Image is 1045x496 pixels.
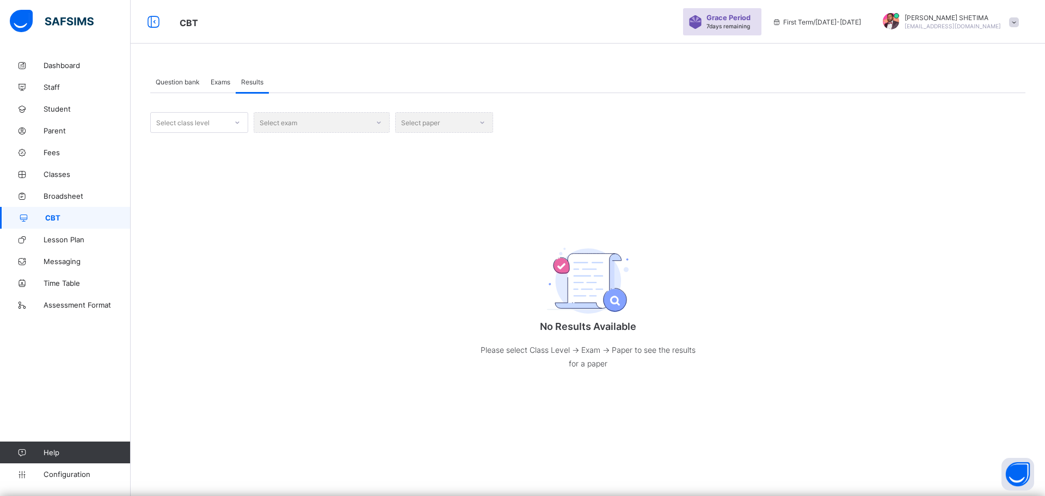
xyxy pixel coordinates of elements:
[772,18,861,26] span: session/term information
[479,343,697,370] p: Please select Class Level -> Exam -> Paper to see the results for a paper
[44,301,131,309] span: Assessment Format
[156,112,210,133] div: Select class level
[10,10,94,33] img: safsims
[44,192,131,200] span: Broadsheet
[44,126,131,135] span: Parent
[872,13,1024,31] div: MAHMUDSHETIMA
[44,83,131,91] span: Staff
[1001,458,1034,491] button: Open asap
[44,279,131,287] span: Time Table
[706,23,750,29] span: 7 days remaining
[479,321,697,332] p: No Results Available
[241,78,263,86] span: Results
[44,257,131,266] span: Messaging
[44,105,131,113] span: Student
[44,235,131,244] span: Lesson Plan
[689,15,702,29] img: sticker-purple.71386a28dfed39d6af7621340158ba97.svg
[547,248,629,314] img: emtyp_result.44547730aab6dde671512a4e1e0b8d86.svg
[180,17,198,28] span: CBT
[211,78,230,86] span: Exams
[44,148,131,157] span: Fees
[905,23,1001,29] span: [EMAIL_ADDRESS][DOMAIN_NAME]
[156,78,200,86] span: Question bank
[44,448,130,457] span: Help
[706,14,751,22] span: Grace Period
[44,61,131,70] span: Dashboard
[44,170,131,179] span: Classes
[479,218,697,393] div: No Results Available
[905,14,1001,22] span: [PERSON_NAME] SHETIMA
[45,213,131,222] span: CBT
[44,470,130,479] span: Configuration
